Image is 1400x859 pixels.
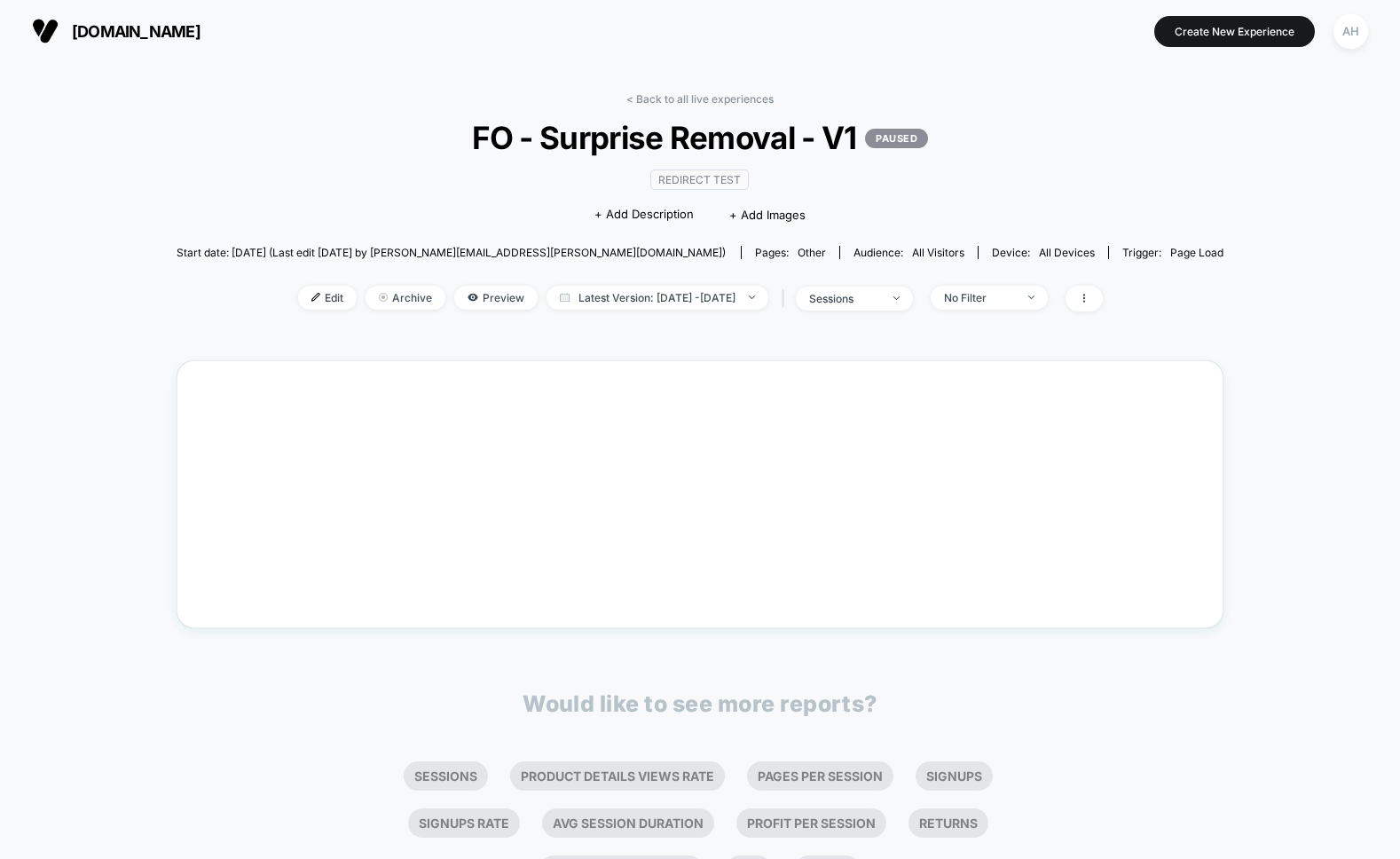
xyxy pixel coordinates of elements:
[454,286,538,310] span: Preview
[72,22,201,41] span: [DOMAIN_NAME]
[865,129,928,148] p: PAUSED
[408,808,520,838] li: Signups Rate
[311,293,320,302] img: edit
[749,296,755,299] img: end
[1122,246,1223,259] div: Trigger:
[944,291,1015,304] div: No Filter
[404,761,488,791] li: Sessions
[1039,246,1095,259] span: all devices
[177,246,726,259] span: Start date: [DATE] (Last edit [DATE] by [PERSON_NAME][EMAIL_ADDRESS][PERSON_NAME][DOMAIN_NAME])
[853,246,964,259] div: Audience:
[1328,13,1373,50] button: AH
[893,296,900,300] img: end
[916,761,993,791] li: Signups
[542,808,714,838] li: Avg Session Duration
[908,808,988,838] li: Returns
[1333,14,1368,49] div: AH
[729,208,806,222] span: + Add Images
[298,286,357,310] span: Edit
[747,761,893,791] li: Pages Per Session
[366,286,445,310] span: Archive
[978,246,1108,259] span: Device:
[547,286,768,310] span: Latest Version: [DATE] - [DATE]
[809,292,880,305] div: sessions
[736,808,886,838] li: Profit Per Session
[27,17,206,45] button: [DOMAIN_NAME]
[755,246,826,259] div: Pages:
[1170,246,1223,259] span: Page Load
[594,206,694,224] span: + Add Description
[626,92,774,106] a: < Back to all live experiences
[229,119,1171,156] span: FO - Surprise Removal - V1
[1154,16,1315,47] button: Create New Experience
[798,246,826,259] span: other
[777,286,796,311] span: |
[912,246,964,259] span: All Visitors
[523,690,877,717] p: Would like to see more reports?
[1028,296,1034,299] img: end
[510,761,725,791] li: Product Details Views Rate
[560,293,570,302] img: calendar
[379,293,388,302] img: end
[650,169,749,190] span: Redirect Test
[32,18,59,44] img: Visually logo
